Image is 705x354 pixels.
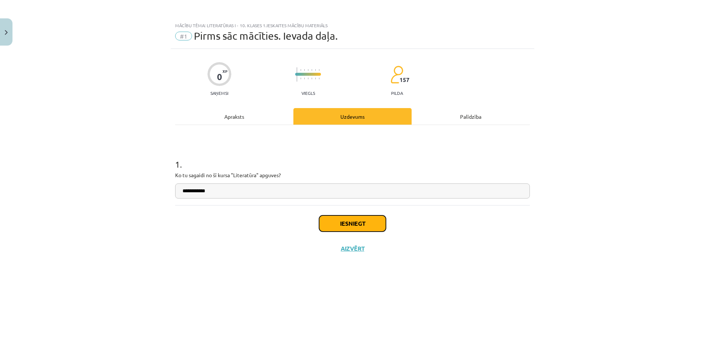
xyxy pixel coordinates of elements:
p: Ko tu sagaidi no šī kursa "Literatūra" apguves? [175,171,530,179]
div: Apraksts [175,108,293,125]
div: Palīdzība [412,108,530,125]
div: Mācību tēma: Literatūras i - 10. klases 1.ieskaites mācību materiāls [175,23,530,28]
span: #1 [175,32,192,40]
img: icon-short-line-57e1e144782c952c97e751825c79c345078a6d821885a25fce030b3d8c18986b.svg [311,78,312,79]
img: icon-close-lesson-0947bae3869378f0d4975bcd49f059093ad1ed9edebbc8119c70593378902aed.svg [5,30,8,35]
img: icon-short-line-57e1e144782c952c97e751825c79c345078a6d821885a25fce030b3d8c18986b.svg [300,78,301,79]
span: XP [223,69,227,73]
img: icon-short-line-57e1e144782c952c97e751825c79c345078a6d821885a25fce030b3d8c18986b.svg [304,78,305,79]
span: 157 [399,76,409,83]
button: Aizvērt [339,245,366,252]
h1: 1 . [175,146,530,169]
img: icon-short-line-57e1e144782c952c97e751825c79c345078a6d821885a25fce030b3d8c18986b.svg [315,78,316,79]
div: 0 [217,72,222,82]
img: icon-short-line-57e1e144782c952c97e751825c79c345078a6d821885a25fce030b3d8c18986b.svg [315,69,316,71]
button: Iesniegt [319,215,386,232]
p: Viegls [301,90,315,96]
img: icon-short-line-57e1e144782c952c97e751825c79c345078a6d821885a25fce030b3d8c18986b.svg [304,69,305,71]
img: icon-short-line-57e1e144782c952c97e751825c79c345078a6d821885a25fce030b3d8c18986b.svg [311,69,312,71]
span: Pirms sāc mācīties. Ievada daļa. [194,30,338,42]
img: students-c634bb4e5e11cddfef0936a35e636f08e4e9abd3cc4e673bd6f9a4125e45ecb1.svg [390,65,403,84]
p: pilda [391,90,403,96]
div: Uzdevums [293,108,412,125]
img: icon-short-line-57e1e144782c952c97e751825c79c345078a6d821885a25fce030b3d8c18986b.svg [300,69,301,71]
p: Saņemsi [207,90,231,96]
